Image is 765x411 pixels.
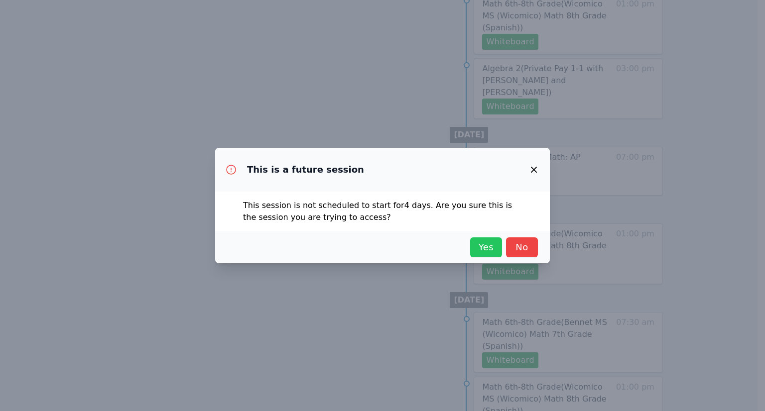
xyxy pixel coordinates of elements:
[247,164,364,176] h3: This is a future session
[475,240,497,254] span: Yes
[243,200,522,223] p: This session is not scheduled to start for 4 days . Are you sure this is the session you are tryi...
[511,240,533,254] span: No
[506,237,538,257] button: No
[470,237,502,257] button: Yes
